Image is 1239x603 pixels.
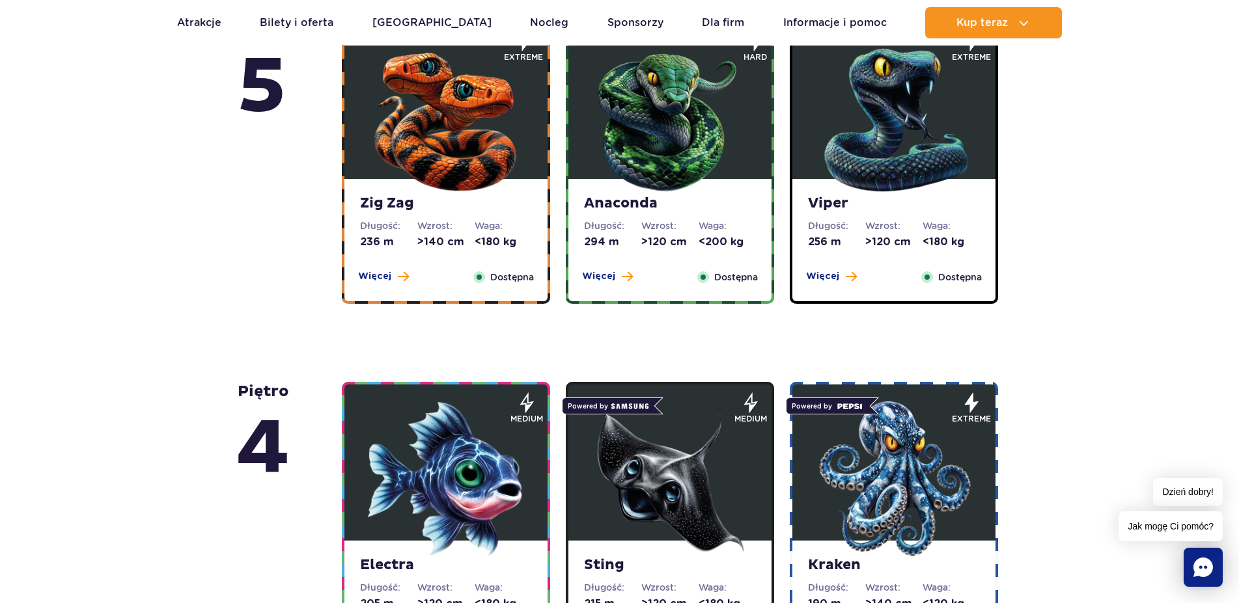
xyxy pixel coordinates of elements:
[952,413,991,425] span: extreme
[808,194,980,213] strong: Viper
[641,581,699,594] dt: Wzrost:
[236,401,290,498] span: 4
[360,581,417,594] dt: Długość:
[368,401,524,557] img: 683e9dc030483830179588.png
[607,7,663,38] a: Sponsorzy
[865,235,923,249] dd: >120 cm
[530,7,568,38] a: Nocleg
[236,40,288,136] span: 5
[236,382,290,498] strong: piętro
[952,51,991,63] span: extreme
[360,194,532,213] strong: Zig Zag
[236,20,288,136] strong: piętro
[744,51,767,63] span: hard
[592,39,748,195] img: 683e9d7f6dccb324111516.png
[865,581,923,594] dt: Wzrost:
[490,270,534,284] span: Dostępna
[360,556,532,574] strong: Electra
[714,270,758,284] span: Dostępna
[475,581,532,594] dt: Waga:
[786,397,870,414] span: Powered by
[584,556,756,574] strong: Sting
[582,270,633,283] button: Więcej
[417,235,475,249] dd: >140 cm
[923,219,980,232] dt: Waga:
[584,235,641,249] dd: 294 m
[260,7,333,38] a: Bilety i oferta
[699,235,756,249] dd: <200 kg
[783,7,887,38] a: Informacje i pomoc
[358,270,391,283] span: Więcej
[584,581,641,594] dt: Długość:
[734,413,767,425] span: medium
[1153,478,1223,506] span: Dzień dobry!
[816,401,972,557] img: 683e9df96f1c7957131151.png
[865,219,923,232] dt: Wzrost:
[1119,511,1223,541] span: Jak mogę Ci pomóc?
[592,401,748,557] img: 683e9dd6f19b1268161416.png
[923,581,980,594] dt: Waga:
[360,235,417,249] dd: 236 m
[699,581,756,594] dt: Waga:
[641,219,699,232] dt: Wzrost:
[641,235,699,249] dd: >120 cm
[699,219,756,232] dt: Waga:
[806,270,839,283] span: Więcej
[808,556,980,574] strong: Kraken
[956,17,1008,29] span: Kup teraz
[475,235,532,249] dd: <180 kg
[808,581,865,594] dt: Długość:
[938,270,982,284] span: Dostępna
[417,219,475,232] dt: Wzrost:
[582,270,615,283] span: Więcej
[808,235,865,249] dd: 256 m
[358,270,409,283] button: Więcej
[808,219,865,232] dt: Długość:
[1184,548,1223,587] div: Chat
[504,51,543,63] span: extreme
[562,397,654,414] span: Powered by
[510,413,543,425] span: medium
[923,235,980,249] dd: <180 kg
[475,219,532,232] dt: Waga:
[372,7,492,38] a: [GEOGRAPHIC_DATA]
[816,39,972,195] img: 683e9da1f380d703171350.png
[702,7,744,38] a: Dla firm
[417,581,475,594] dt: Wzrost:
[368,39,524,195] img: 683e9d18e24cb188547945.png
[177,7,221,38] a: Atrakcje
[806,270,857,283] button: Więcej
[584,219,641,232] dt: Długość:
[360,219,417,232] dt: Długość:
[925,7,1062,38] button: Kup teraz
[584,194,756,213] strong: Anaconda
